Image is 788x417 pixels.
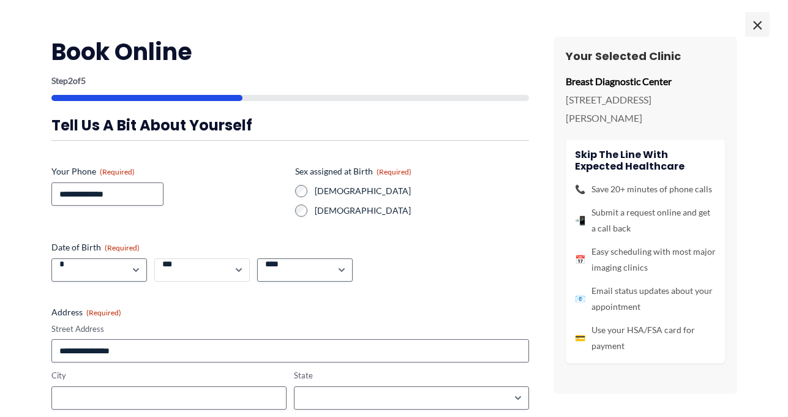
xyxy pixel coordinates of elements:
[575,283,716,315] li: Email status updates about your appointment
[575,205,716,236] li: Submit a request online and get a call back
[575,252,585,268] span: 📅
[575,291,585,307] span: 📧
[68,75,73,86] span: 2
[51,323,529,335] label: Street Address
[295,165,411,178] legend: Sex assigned at Birth
[575,212,585,228] span: 📲
[575,330,585,346] span: 💳
[51,77,529,85] p: Step of
[566,49,725,63] h3: Your Selected Clinic
[100,167,135,176] span: (Required)
[294,370,529,381] label: State
[566,72,725,91] p: Breast Diagnostic Center
[51,165,285,178] label: Your Phone
[315,185,529,197] label: [DEMOGRAPHIC_DATA]
[51,116,529,135] h3: Tell us a bit about yourself
[105,243,140,252] span: (Required)
[315,205,529,217] label: [DEMOGRAPHIC_DATA]
[745,12,770,37] span: ×
[51,306,121,318] legend: Address
[575,322,716,354] li: Use your HSA/FSA card for payment
[51,37,529,67] h2: Book Online
[51,370,287,381] label: City
[377,167,411,176] span: (Required)
[575,181,716,197] li: Save 20+ minutes of phone calls
[575,244,716,276] li: Easy scheduling with most major imaging clinics
[575,181,585,197] span: 📞
[566,91,725,127] p: [STREET_ADDRESS][PERSON_NAME]
[81,75,86,86] span: 5
[575,149,716,172] h4: Skip the line with Expected Healthcare
[51,241,140,254] legend: Date of Birth
[86,308,121,317] span: (Required)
